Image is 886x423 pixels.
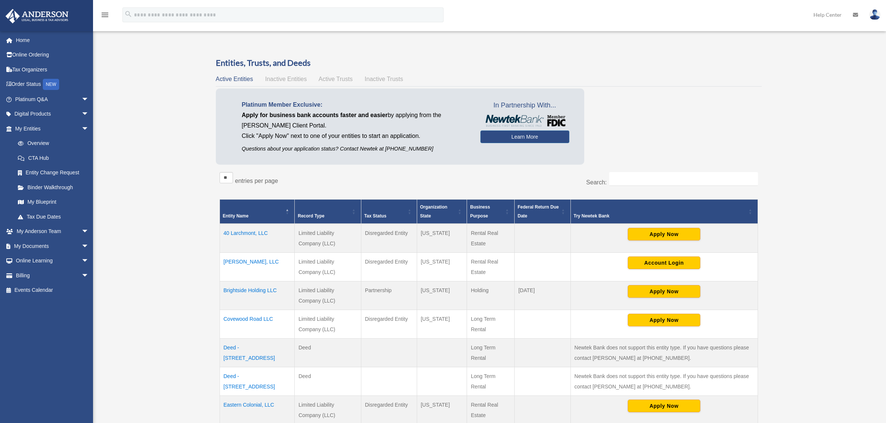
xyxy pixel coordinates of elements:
i: search [124,10,132,18]
a: My Anderson Teamarrow_drop_down [5,224,100,239]
td: [US_STATE] [417,224,467,253]
td: Partnership [361,281,417,310]
td: Limited Liability Company (LLC) [295,310,361,339]
a: My Documentsarrow_drop_down [5,239,100,254]
button: Apply Now [628,314,700,326]
i: menu [100,10,109,19]
label: entries per page [235,178,278,184]
td: Deed - [STREET_ADDRESS] [220,339,295,367]
td: Deed [295,339,361,367]
td: Disregarded Entity [361,310,417,339]
p: Platinum Member Exclusive: [242,100,469,110]
label: Search: [586,179,607,185]
th: Entity Name: Activate to invert sorting [220,200,295,224]
a: Tax Due Dates [10,209,96,224]
td: Long Term Rental [467,310,514,339]
img: Anderson Advisors Platinum Portal [3,9,71,23]
a: Overview [10,136,93,151]
td: Limited Liability Company (LLC) [295,224,361,253]
th: Try Newtek Bank : Activate to sort [570,200,758,224]
a: Billingarrow_drop_down [5,268,100,283]
p: by applying from the [PERSON_NAME] Client Portal. [242,110,469,131]
span: Record Type [298,213,324,219]
a: Account Login [628,259,700,265]
span: Tax Status [364,213,387,219]
td: Brightside Holding LLC [220,281,295,310]
td: Rental Real Estate [467,224,514,253]
span: arrow_drop_down [81,121,96,136]
td: Limited Liability Company (LLC) [295,281,361,310]
span: Apply for business bank accounts faster and easier [242,112,388,118]
td: Disregarded Entity [361,253,417,281]
a: Learn More [480,130,569,143]
span: arrow_drop_down [81,268,96,283]
td: Newtek Bank does not support this entity type. If you have questions please contact [PERSON_NAME]... [570,339,758,367]
a: Online Learningarrow_drop_down [5,254,100,268]
span: Entity Name [223,213,249,219]
a: Platinum Q&Aarrow_drop_down [5,92,100,107]
td: [US_STATE] [417,253,467,281]
a: menu [100,13,109,19]
a: Binder Walkthrough [10,180,96,195]
td: Long Term Rental [467,339,514,367]
span: Business Purpose [470,204,490,219]
button: Account Login [628,256,700,269]
a: Tax Organizers [5,62,100,77]
a: Events Calendar [5,283,100,298]
th: Organization State: Activate to sort [417,200,467,224]
img: User Pic [869,9,880,20]
td: Newtek Bank does not support this entity type. If you have questions please contact [PERSON_NAME]... [570,367,758,396]
div: NEW [43,79,59,90]
button: Apply Now [628,228,700,240]
span: Organization State [420,204,447,219]
span: arrow_drop_down [81,254,96,269]
span: arrow_drop_down [81,239,96,254]
p: Questions about your application status? Contact Newtek at [PHONE_NUMBER] [242,144,469,154]
span: Inactive Trusts [365,76,403,82]
td: [US_STATE] [417,310,467,339]
a: Entity Change Request [10,165,96,180]
td: Covewood Road LLC [220,310,295,339]
button: Apply Now [628,285,700,298]
div: Try Newtek Bank [574,211,746,220]
img: NewtekBankLogoSM.png [484,115,566,127]
td: Limited Liability Company (LLC) [295,253,361,281]
td: Deed - [STREET_ADDRESS] [220,367,295,396]
span: arrow_drop_down [81,92,96,107]
a: Online Ordering [5,48,100,62]
td: Rental Real Estate [467,253,514,281]
a: Digital Productsarrow_drop_down [5,107,100,122]
span: Inactive Entities [265,76,307,82]
td: [PERSON_NAME], LLC [220,253,295,281]
th: Record Type: Activate to sort [295,200,361,224]
td: Long Term Rental [467,367,514,396]
span: Federal Return Due Date [518,204,559,219]
span: arrow_drop_down [81,107,96,122]
h3: Entities, Trusts, and Deeds [216,57,762,69]
span: In Partnership With... [480,100,569,112]
a: Order StatusNEW [5,77,100,92]
td: [US_STATE] [417,281,467,310]
th: Tax Status: Activate to sort [361,200,417,224]
span: Active Trusts [319,76,353,82]
td: Disregarded Entity [361,224,417,253]
th: Federal Return Due Date: Activate to sort [514,200,570,224]
td: Holding [467,281,514,310]
button: Apply Now [628,400,700,412]
a: My Entitiesarrow_drop_down [5,121,96,136]
a: My Blueprint [10,195,96,210]
span: arrow_drop_down [81,224,96,239]
p: Click "Apply Now" next to one of your entities to start an application. [242,131,469,141]
td: 40 Larchmont, LLC [220,224,295,253]
span: Active Entities [216,76,253,82]
a: Home [5,33,100,48]
td: [DATE] [514,281,570,310]
td: Deed [295,367,361,396]
th: Business Purpose: Activate to sort [467,200,514,224]
a: CTA Hub [10,151,96,165]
